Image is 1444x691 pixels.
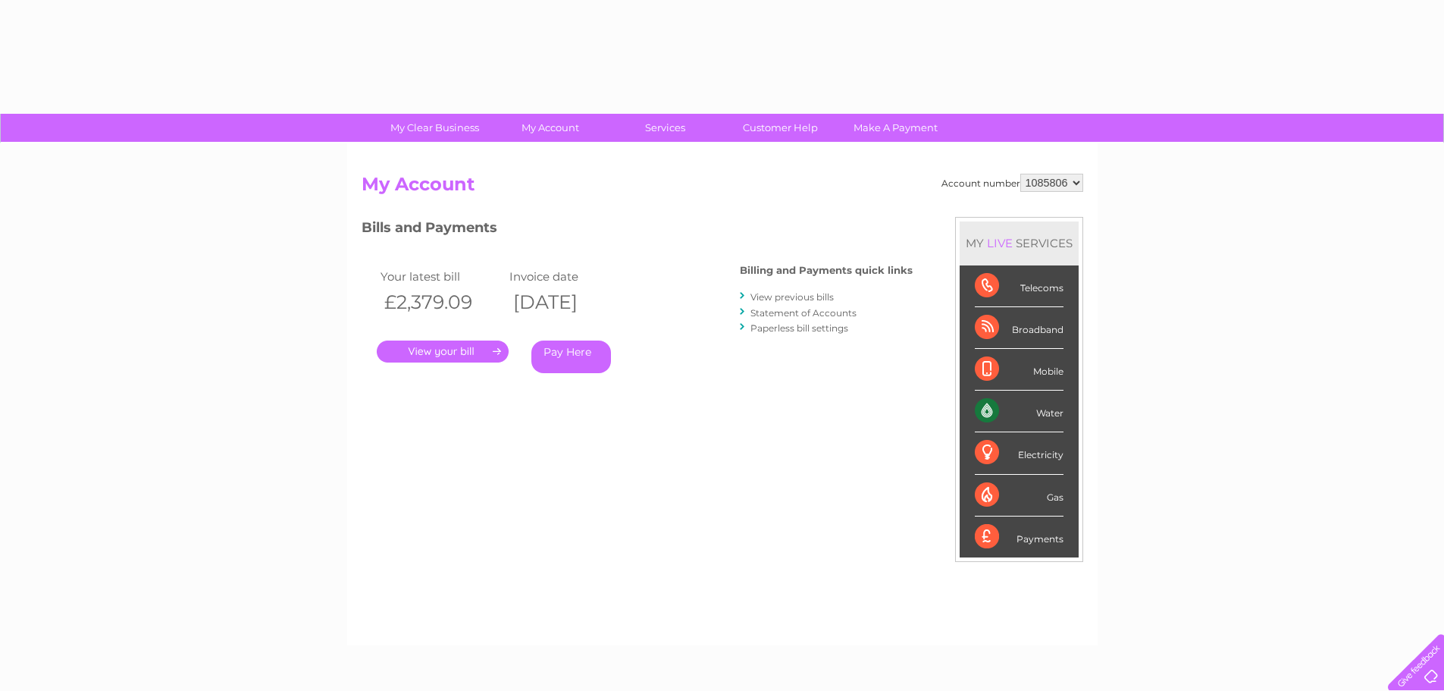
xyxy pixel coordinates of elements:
div: Payments [975,517,1063,558]
a: Services [603,114,728,142]
a: My Clear Business [372,114,497,142]
div: Account number [941,174,1083,192]
a: . [377,341,509,363]
div: Mobile [975,349,1063,391]
a: My Account [487,114,612,142]
a: Paperless bill settings [750,322,848,334]
div: Telecoms [975,265,1063,307]
a: Statement of Accounts [750,307,857,319]
td: Your latest bill [377,266,506,287]
th: [DATE] [506,287,634,318]
a: Customer Help [718,114,843,142]
a: Make A Payment [833,114,958,142]
div: Broadband [975,307,1063,349]
th: £2,379.09 [377,287,506,318]
a: Pay Here [531,341,611,373]
div: MY SERVICES [960,221,1079,265]
h4: Billing and Payments quick links [740,265,913,276]
h3: Bills and Payments [362,217,913,243]
div: LIVE [984,236,1016,250]
div: Water [975,391,1063,432]
a: View previous bills [750,291,834,303]
div: Gas [975,475,1063,517]
td: Invoice date [506,266,634,287]
h2: My Account [362,174,1083,203]
div: Electricity [975,432,1063,474]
